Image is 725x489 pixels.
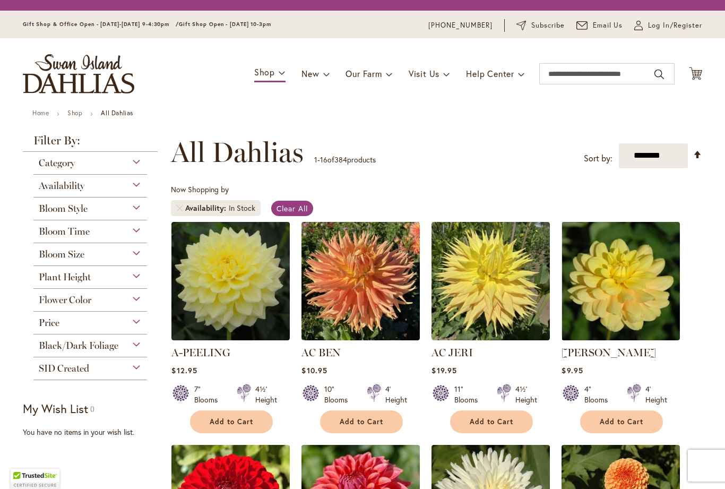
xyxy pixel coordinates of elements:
[194,384,224,405] div: 7" Blooms
[39,157,75,169] span: Category
[515,384,537,405] div: 4½' Height
[301,68,319,79] span: New
[271,201,313,216] a: Clear All
[8,451,38,481] iframe: Launch Accessibility Center
[210,417,253,426] span: Add to Cart
[179,21,271,28] span: Gift Shop Open - [DATE] 10-3pm
[171,222,290,340] img: A-Peeling
[584,149,612,168] label: Sort by:
[466,68,514,79] span: Help Center
[320,155,327,165] span: 16
[39,203,88,215] span: Bloom Style
[634,20,702,31] a: Log In/Register
[190,410,273,433] button: Add to Cart
[39,340,118,351] span: Black/Dark Foliage
[254,66,275,78] span: Shop
[171,365,197,375] span: $12.95
[431,346,473,359] a: AC JERI
[32,109,49,117] a: Home
[171,184,229,194] span: Now Shopping by
[431,365,456,375] span: $19.95
[67,109,82,117] a: Shop
[645,384,667,405] div: 4' Height
[600,417,643,426] span: Add to Cart
[431,222,550,340] img: AC Jeri
[431,332,550,342] a: AC Jeri
[562,332,680,342] a: AHOY MATEY
[39,271,91,283] span: Plant Height
[320,410,403,433] button: Add to Cart
[171,136,304,168] span: All Dahlias
[340,417,383,426] span: Add to Cart
[23,401,88,416] strong: My Wish List
[562,346,656,359] a: [PERSON_NAME]
[101,109,133,117] strong: All Dahlias
[277,203,308,213] span: Clear All
[580,410,663,433] button: Add to Cart
[171,346,230,359] a: A-PEELING
[584,384,614,405] div: 4" Blooms
[562,222,680,340] img: AHOY MATEY
[516,20,565,31] a: Subscribe
[301,365,327,375] span: $10.95
[39,226,90,237] span: Bloom Time
[470,417,513,426] span: Add to Cart
[648,20,702,31] span: Log In/Register
[255,384,277,405] div: 4½' Height
[314,155,317,165] span: 1
[346,68,382,79] span: Our Farm
[23,427,165,437] div: You have no items in your wish list.
[39,180,84,192] span: Availability
[185,203,229,213] span: Availability
[23,135,158,152] strong: Filter By:
[409,68,439,79] span: Visit Us
[450,410,533,433] button: Add to Cart
[23,54,134,93] a: store logo
[385,384,407,405] div: 4' Height
[39,317,59,329] span: Price
[654,66,664,83] button: Search
[39,363,89,374] span: SID Created
[301,222,420,340] img: AC BEN
[428,20,493,31] a: [PHONE_NUMBER]
[23,21,179,28] span: Gift Shop & Office Open - [DATE]-[DATE] 9-4:30pm /
[176,205,183,211] a: Remove Availability In Stock
[301,332,420,342] a: AC BEN
[531,20,565,31] span: Subscribe
[314,151,376,168] p: - of products
[454,384,484,405] div: 11" Blooms
[301,346,341,359] a: AC BEN
[39,248,84,260] span: Bloom Size
[334,155,347,165] span: 384
[171,332,290,342] a: A-Peeling
[562,365,583,375] span: $9.95
[229,203,255,213] div: In Stock
[593,20,623,31] span: Email Us
[39,294,91,306] span: Flower Color
[324,384,354,405] div: 10" Blooms
[576,20,623,31] a: Email Us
